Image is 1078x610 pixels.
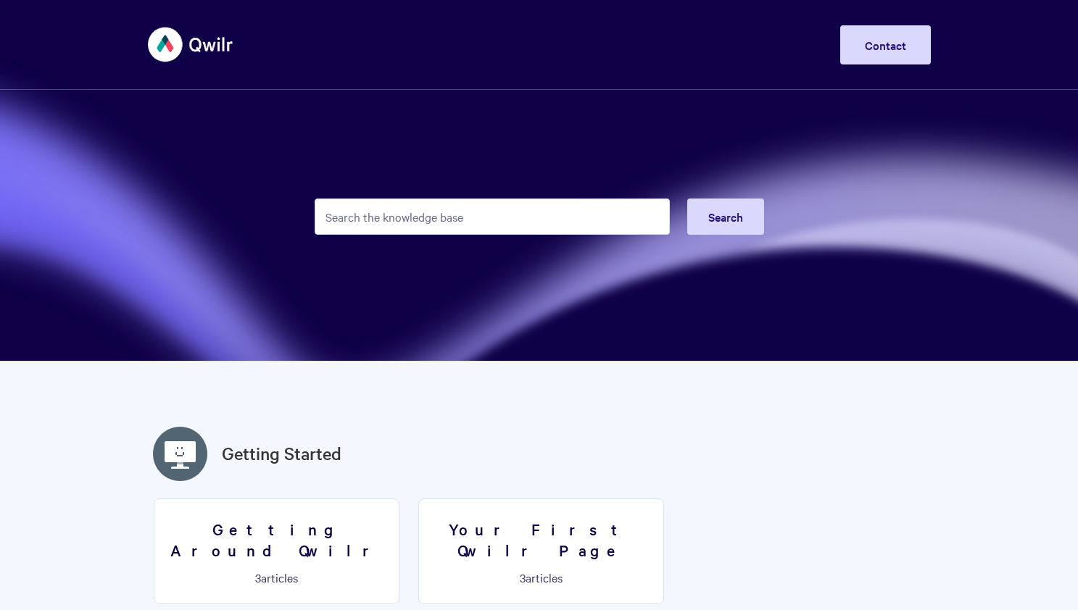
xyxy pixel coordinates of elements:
[687,199,764,235] button: Search
[154,498,399,604] a: Getting Around Qwilr 3articles
[840,25,931,64] a: Contact
[163,571,390,584] p: articles
[315,199,670,235] input: Search the knowledge base
[428,571,655,584] p: articles
[708,209,743,225] span: Search
[255,569,261,585] span: 3
[418,498,664,604] a: Your First Qwilr Page 3articles
[520,569,526,585] span: 3
[428,519,655,560] h3: Your First Qwilr Page
[222,440,341,467] a: Getting Started
[148,17,234,72] img: Qwilr Help Center
[163,519,390,560] h3: Getting Around Qwilr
